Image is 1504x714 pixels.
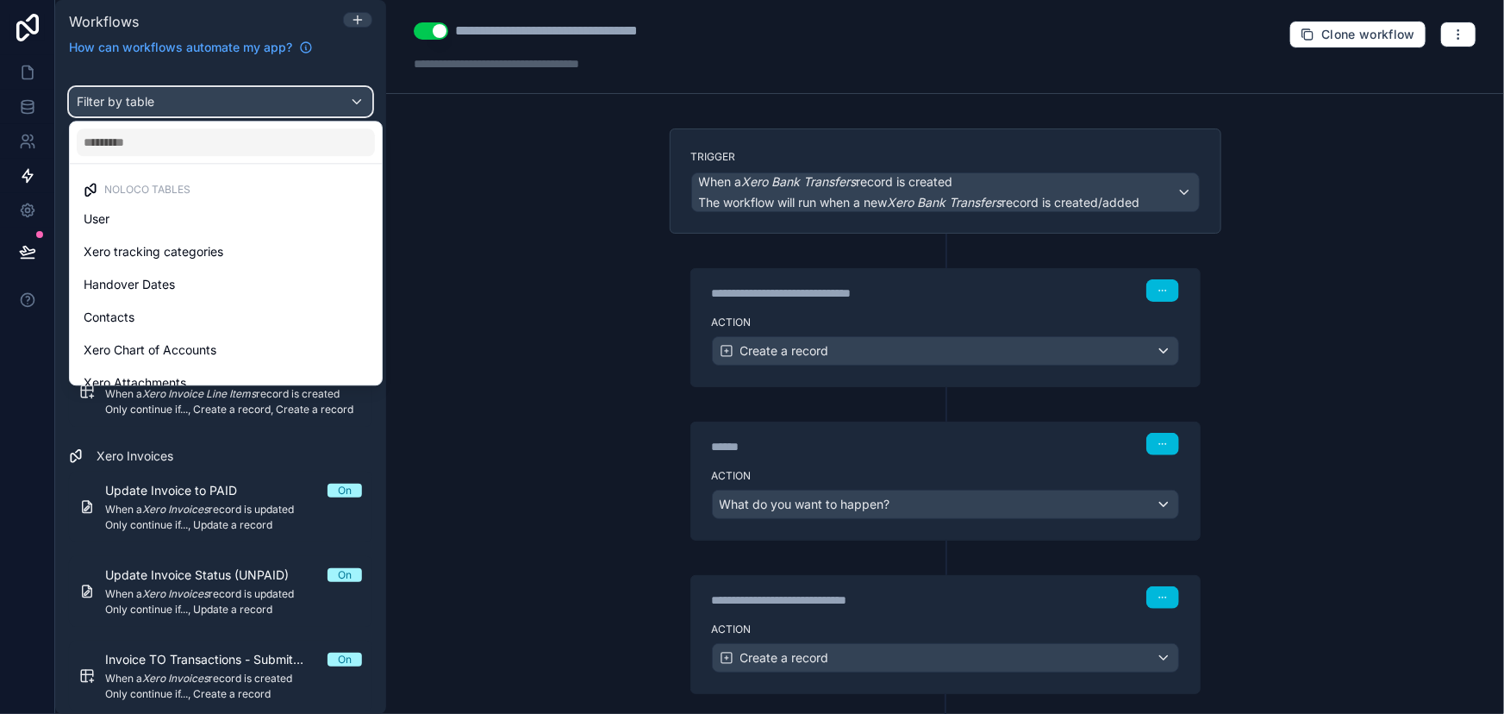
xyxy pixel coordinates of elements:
button: When aXero Bank Transfersrecord is createdThe workflow will run when a newXero Bank Transfersreco... [691,172,1200,212]
em: Xero Bank Transfers [888,195,1002,210]
span: Noloco tables [104,183,190,197]
button: What do you want to happen? [712,490,1179,519]
span: When a record is created [699,173,953,191]
button: Create a record [712,336,1179,366]
span: Xero Attachments [84,373,186,393]
div: scrollable content [55,66,386,714]
span: What do you want to happen? [720,497,890,511]
span: Handover Dates [84,274,175,295]
span: The workflow will run when a new record is created/added [699,195,1140,210]
span: Xero tracking categories [84,241,223,262]
span: Create a record [740,342,829,360]
span: Contacts [84,307,134,328]
button: Create a record [712,643,1179,673]
span: User [84,209,109,229]
span: Create a record [740,649,829,667]
span: Xero Chart of Accounts [84,340,216,360]
em: Xero Bank Transfers [742,174,857,189]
